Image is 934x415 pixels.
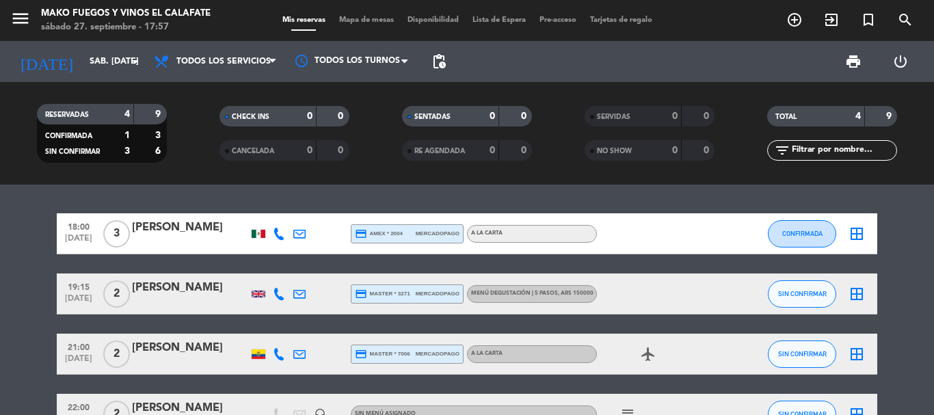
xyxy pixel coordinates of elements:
strong: 0 [307,146,312,155]
span: 3 [103,220,130,247]
strong: 0 [521,146,529,155]
strong: 0 [307,111,312,121]
span: SIN CONFIRMAR [45,148,100,155]
span: Pre-acceso [533,16,583,24]
span: A LA CARTA [471,351,503,356]
span: NO SHOW [597,148,632,155]
strong: 0 [704,111,712,121]
span: mercadopago [416,229,459,238]
i: airplanemode_active [640,346,656,362]
span: pending_actions [431,53,447,70]
strong: 0 [521,111,529,121]
strong: 0 [490,146,495,155]
span: TOTAL [775,113,797,120]
strong: 6 [155,146,163,156]
div: [PERSON_NAME] [132,279,248,297]
div: Mako Fuegos y Vinos El Calafate [41,7,211,21]
strong: 0 [338,111,346,121]
button: CONFIRMADA [768,220,836,247]
i: [DATE] [10,46,83,77]
span: , ars 150000 [558,291,593,296]
i: border_all [849,226,865,242]
span: CANCELADA [232,148,274,155]
span: 21:00 [62,338,96,354]
span: Mapa de mesas [332,16,401,24]
span: Tarjetas de regalo [583,16,659,24]
span: Mis reservas [276,16,332,24]
span: amex * 2004 [355,228,403,240]
span: Disponibilidad [401,16,466,24]
div: [PERSON_NAME] [132,219,248,237]
span: SIN CONFIRMAR [778,290,827,297]
strong: 4 [855,111,861,121]
i: border_all [849,346,865,362]
strong: 0 [338,146,346,155]
span: [DATE] [62,354,96,370]
span: master * 7006 [355,348,410,360]
i: border_all [849,286,865,302]
span: MENÚ DEGUSTACIÓN | 5 PASOS [471,291,593,296]
div: LOG OUT [877,41,924,82]
i: arrow_drop_down [127,53,144,70]
i: exit_to_app [823,12,840,28]
button: SIN CONFIRMAR [768,340,836,368]
span: SENTADAS [414,113,451,120]
i: filter_list [774,142,790,159]
span: [DATE] [62,234,96,250]
div: sábado 27. septiembre - 17:57 [41,21,211,34]
strong: 3 [124,146,130,156]
strong: 0 [704,146,712,155]
span: SIN CONFIRMAR [778,350,827,358]
span: 18:00 [62,218,96,234]
span: 2 [103,280,130,308]
i: credit_card [355,228,367,240]
input: Filtrar por nombre... [790,143,896,158]
span: master * 3271 [355,288,410,300]
i: credit_card [355,288,367,300]
strong: 1 [124,131,130,140]
span: 2 [103,340,130,368]
button: menu [10,8,31,34]
i: add_circle_outline [786,12,803,28]
span: print [845,53,862,70]
i: power_settings_new [892,53,909,70]
span: mercadopago [416,349,459,358]
span: RE AGENDADA [414,148,465,155]
i: turned_in_not [860,12,877,28]
span: CONFIRMADA [45,133,92,139]
span: SERVIDAS [597,113,630,120]
strong: 9 [886,111,894,121]
span: CONFIRMADA [782,230,823,237]
span: A LA CARTA [471,230,503,236]
span: CHECK INS [232,113,269,120]
strong: 9 [155,109,163,119]
i: search [897,12,913,28]
strong: 0 [490,111,495,121]
i: credit_card [355,348,367,360]
span: Lista de Espera [466,16,533,24]
strong: 0 [672,146,678,155]
button: SIN CONFIRMAR [768,280,836,308]
span: [DATE] [62,294,96,310]
strong: 3 [155,131,163,140]
span: 19:15 [62,278,96,294]
i: menu [10,8,31,29]
span: Todos los servicios [176,57,271,66]
span: 22:00 [62,399,96,414]
span: RESERVADAS [45,111,89,118]
strong: 4 [124,109,130,119]
div: [PERSON_NAME] [132,339,248,357]
strong: 0 [672,111,678,121]
span: mercadopago [416,289,459,298]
